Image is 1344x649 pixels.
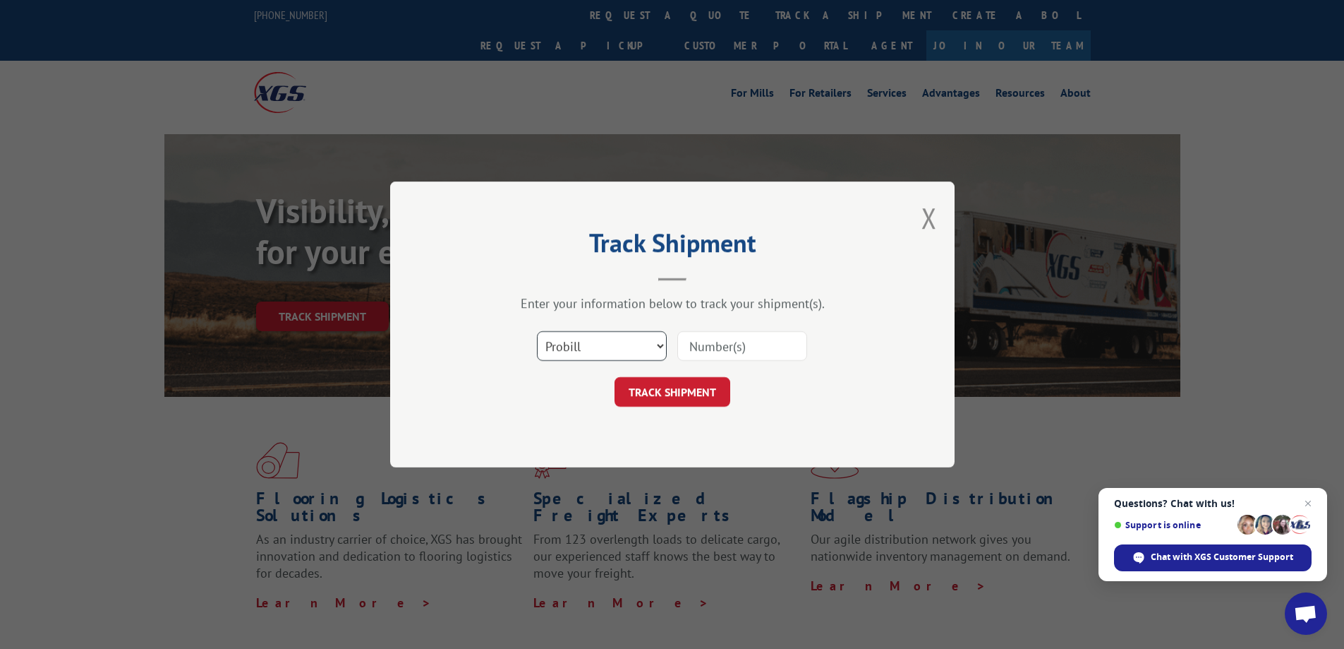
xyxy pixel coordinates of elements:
[615,377,730,407] button: TRACK SHIPMENT
[1114,544,1312,571] span: Chat with XGS Customer Support
[1114,498,1312,509] span: Questions? Chat with us!
[677,331,807,361] input: Number(s)
[921,199,937,237] button: Close modal
[1151,551,1293,564] span: Chat with XGS Customer Support
[1114,520,1233,530] span: Support is online
[461,295,884,311] div: Enter your information below to track your shipment(s).
[461,233,884,260] h2: Track Shipment
[1285,593,1327,635] a: Open chat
